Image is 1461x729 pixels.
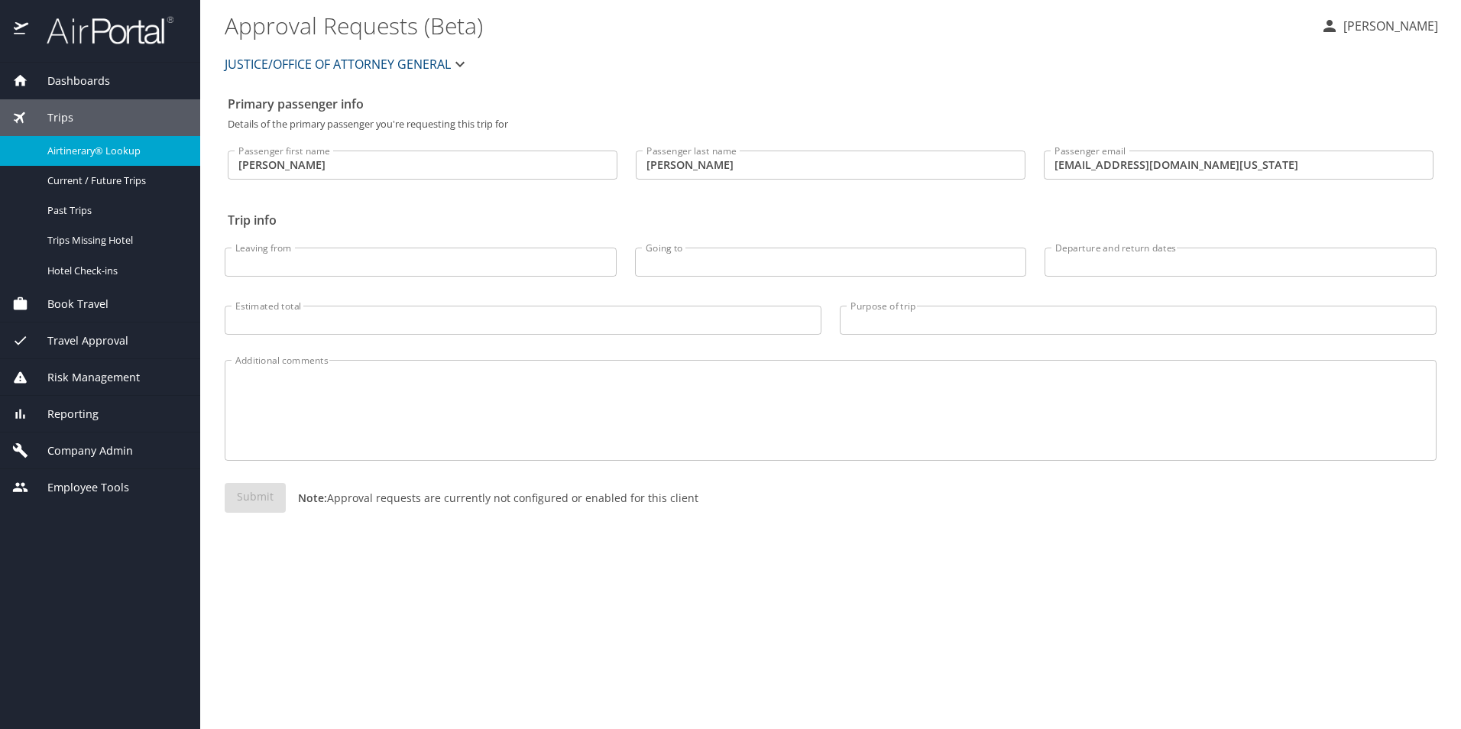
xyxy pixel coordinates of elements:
[47,233,182,248] span: Trips Missing Hotel
[298,491,327,505] strong: Note:
[228,92,1433,116] h2: Primary passenger info
[286,490,698,506] p: Approval requests are currently not configured or enabled for this client
[28,109,73,126] span: Trips
[28,332,128,349] span: Travel Approval
[1314,12,1444,40] button: [PERSON_NAME]
[28,73,110,89] span: Dashboards
[47,203,182,218] span: Past Trips
[14,15,30,45] img: icon-airportal.png
[28,369,140,386] span: Risk Management
[30,15,173,45] img: airportal-logo.png
[219,49,475,79] button: JUSTICE/OFFICE OF ATTORNEY GENERAL
[28,479,129,496] span: Employee Tools
[225,2,1308,49] h1: Approval Requests (Beta)
[47,173,182,188] span: Current / Future Trips
[28,442,133,459] span: Company Admin
[47,264,182,278] span: Hotel Check-ins
[228,208,1433,232] h2: Trip info
[225,53,451,75] span: JUSTICE/OFFICE OF ATTORNEY GENERAL
[1339,17,1438,35] p: [PERSON_NAME]
[228,119,1433,129] p: Details of the primary passenger you're requesting this trip for
[28,406,99,423] span: Reporting
[47,144,182,158] span: Airtinerary® Lookup
[28,296,109,313] span: Book Travel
